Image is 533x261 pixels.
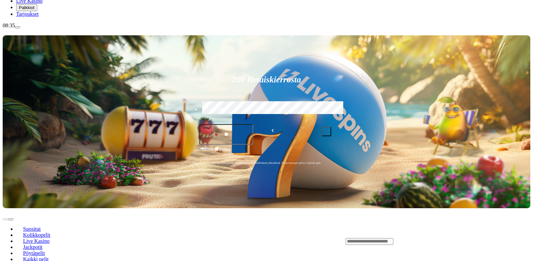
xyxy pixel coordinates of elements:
button: Palkkiot [16,4,37,11]
a: Live Kasino [16,236,56,246]
label: €50 [201,100,242,120]
span: Suositut [20,226,43,232]
span: 08:35 [3,23,15,28]
span: Pöytäpelit [20,250,48,256]
button: next slide [8,218,13,220]
button: prev slide [3,218,8,220]
button: menu [15,26,20,28]
button: plus icon [322,127,331,136]
span: Kolikkopelit [20,232,53,238]
span: Talleta ja pelaa [202,146,230,158]
span: Palkkiot [19,5,35,10]
a: Kolikkopelit [16,230,57,240]
button: minus icon [202,127,212,136]
input: Search [346,238,393,245]
span: Jackpotit [20,244,45,250]
a: Tarjoukset [16,11,39,17]
a: Suositut [16,224,48,234]
span: € [205,145,207,149]
a: Jackpotit [16,242,49,252]
span: € [272,127,274,134]
a: Pöytäpelit [16,248,52,258]
label: €250 [291,100,332,120]
label: €150 [246,100,287,120]
button: Talleta ja pelaa [199,146,334,158]
span: Live Kasino [20,238,52,244]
